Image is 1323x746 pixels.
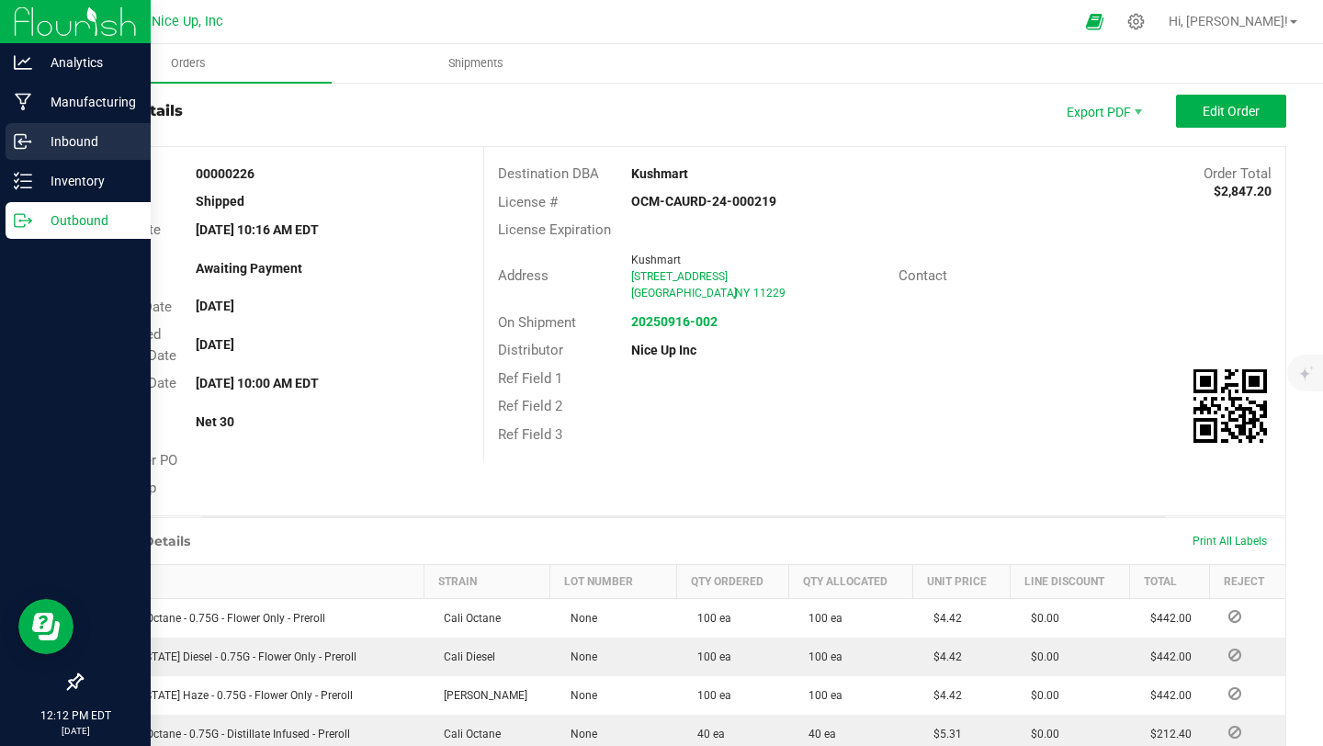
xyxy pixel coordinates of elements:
span: Reject Inventory [1221,727,1249,738]
span: $4.42 [924,689,962,702]
span: Address [498,267,548,284]
span: Ref Field 2 [498,398,562,414]
span: Cali Diesel [435,650,495,663]
span: $0.00 [1022,650,1059,663]
span: 40 ea [799,728,836,740]
th: Qty Ordered [677,564,788,598]
p: Inbound [32,130,142,153]
span: 40 ea [688,728,725,740]
span: Cali Octane [435,728,501,740]
p: [DATE] [8,724,142,738]
span: Reject Inventory [1221,611,1249,622]
span: [PERSON_NAME] [435,689,527,702]
iframe: Resource center [18,599,73,654]
span: License Expiration [498,221,611,238]
span: Hi, [PERSON_NAME]! [1169,14,1288,28]
strong: OCM-CAURD-24-000219 [631,194,776,209]
qrcode: 00000226 [1193,369,1267,443]
span: 100 ea [799,612,842,625]
li: Export PDF [1047,95,1158,128]
span: $0.00 [1022,612,1059,625]
th: Reject [1210,564,1285,598]
span: Ref Field 3 [498,426,562,443]
span: Orders [146,55,231,72]
p: 12:12 PM EDT [8,707,142,724]
strong: 00000226 [196,166,254,181]
span: $0.00 [1022,689,1059,702]
span: Edit Order [1203,104,1260,119]
span: TT - [US_STATE] Diesel - 0.75G - Flower Only - Preroll [94,650,356,663]
a: Orders [44,44,332,83]
span: Nice Up, Inc [152,14,223,29]
th: Total [1130,564,1210,598]
th: Strain [424,564,550,598]
a: 20250916-002 [631,314,718,329]
strong: Net 30 [196,414,234,429]
span: 100 ea [688,612,731,625]
inline-svg: Inventory [14,172,32,190]
span: $0.00 [1022,728,1059,740]
inline-svg: Analytics [14,53,32,72]
strong: $2,847.20 [1214,184,1272,198]
span: Kushmart [631,254,681,266]
span: 100 ea [799,650,842,663]
span: None [561,728,597,740]
span: None [561,689,597,702]
div: Manage settings [1125,13,1148,30]
span: , [733,287,735,300]
th: Line Discount [1011,564,1130,598]
strong: [DATE] 10:00 AM EDT [196,376,319,390]
span: $4.42 [924,612,962,625]
span: $442.00 [1141,612,1192,625]
span: On Shipment [498,314,576,331]
span: TT - [US_STATE] Haze - 0.75G - Flower Only - Preroll [94,689,353,702]
span: Order Total [1204,165,1272,182]
th: Lot Number [550,564,677,598]
span: 100 ea [688,689,731,702]
inline-svg: Manufacturing [14,93,32,111]
button: Edit Order [1176,95,1286,128]
strong: Kushmart [631,166,688,181]
strong: Awaiting Payment [196,261,302,276]
span: 100 ea [688,650,731,663]
span: Reject Inventory [1221,650,1249,661]
strong: Shipped [196,194,244,209]
span: [GEOGRAPHIC_DATA] [631,287,737,300]
p: Outbound [32,209,142,232]
span: None [561,650,597,663]
p: Inventory [32,170,142,192]
strong: [DATE] 10:16 AM EDT [196,222,319,237]
th: Unit Price [913,564,1011,598]
strong: Nice Up Inc [631,343,696,357]
span: Print All Labels [1193,535,1267,548]
span: TT - Cali Octane - 0.75G - Flower Only - Preroll [94,612,325,625]
th: Item [83,564,424,598]
strong: [DATE] [196,337,234,352]
span: $4.42 [924,650,962,663]
span: TT - Cali Octane - 0.75G - Distillate Infused - Preroll [94,728,350,740]
span: 100 ea [799,689,842,702]
inline-svg: Outbound [14,211,32,230]
a: Shipments [332,44,619,83]
span: $5.31 [924,728,962,740]
span: 11229 [753,287,786,300]
span: Cali Octane [435,612,501,625]
span: Ref Field 1 [498,370,562,387]
span: $442.00 [1141,689,1192,702]
span: $442.00 [1141,650,1192,663]
span: Contact [899,267,947,284]
img: Scan me! [1193,369,1267,443]
span: Distributor [498,342,563,358]
inline-svg: Inbound [14,132,32,151]
span: Reject Inventory [1221,688,1249,699]
span: NY [735,287,750,300]
strong: [DATE] [196,299,234,313]
p: Analytics [32,51,142,73]
span: $212.40 [1141,728,1192,740]
p: Manufacturing [32,91,142,113]
span: Destination DBA [498,165,599,182]
span: Shipments [424,55,528,72]
span: Open Ecommerce Menu [1074,4,1115,40]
